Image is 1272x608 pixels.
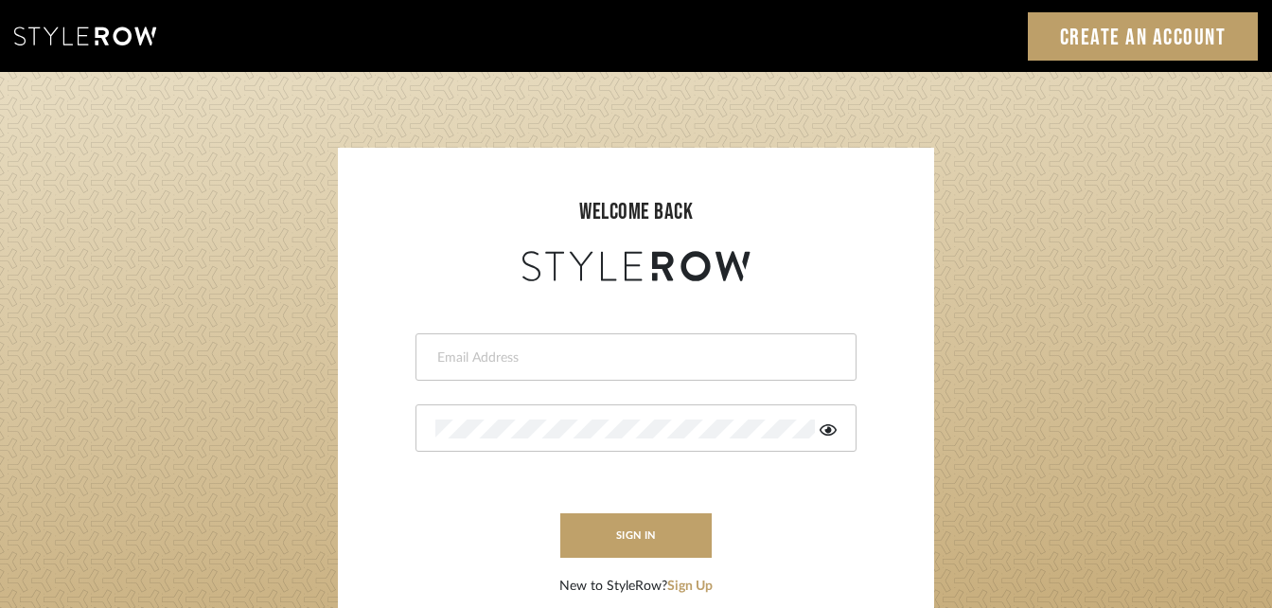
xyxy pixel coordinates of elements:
[667,577,713,597] button: Sign Up
[560,513,712,558] button: sign in
[435,349,832,367] input: Email Address
[1028,12,1259,61] a: Create an Account
[559,577,713,597] div: New to StyleRow?
[357,195,915,229] div: welcome back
